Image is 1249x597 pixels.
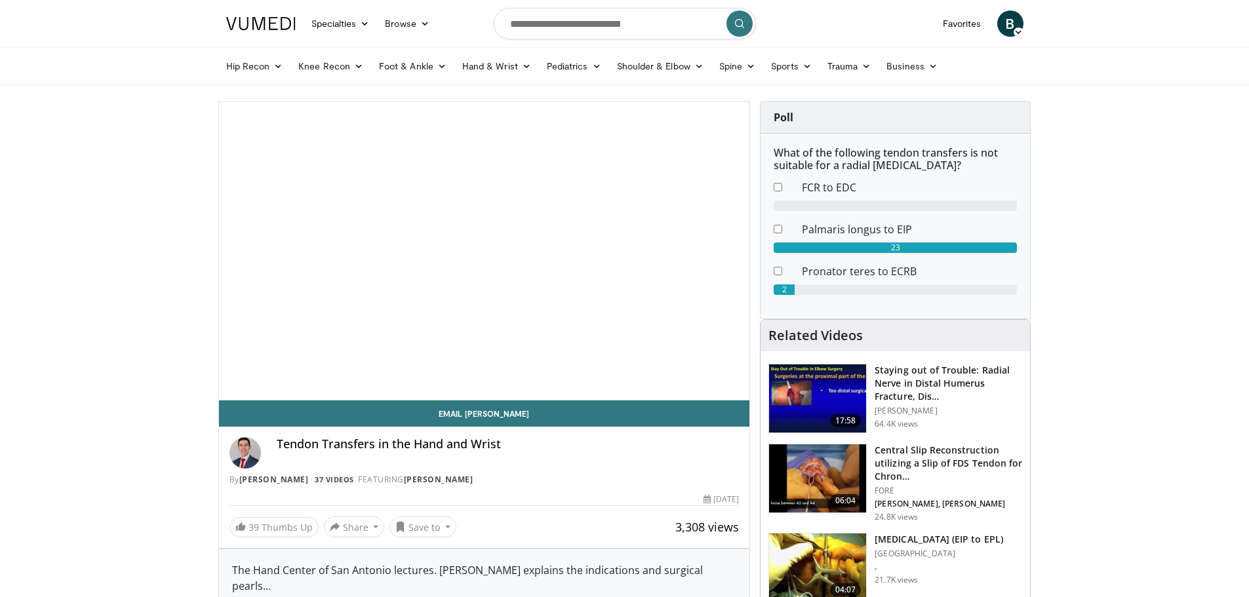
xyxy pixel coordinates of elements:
[704,493,739,505] div: [DATE]
[774,284,795,295] div: 2
[218,53,291,79] a: Hip Recon
[820,53,879,79] a: Trauma
[875,419,918,429] p: 64.4K views
[875,364,1022,403] h3: Staying out of Trouble: Radial Nerve in Distal Humerus Fracture, Dis…
[997,10,1023,37] a: B
[304,10,378,37] a: Specialties
[371,53,454,79] a: Foot & Ankle
[875,512,918,522] p: 24.8K views
[875,533,1003,546] h3: [MEDICAL_DATA] (EIP to EPL)
[774,110,793,125] strong: Poll
[769,364,866,433] img: Q2xRg7exoPLTwO8X4xMDoxOjB1O8AjAz_1.150x105_q85_crop-smart_upscale.jpg
[875,549,1003,559] p: [GEOGRAPHIC_DATA]
[768,364,1022,433] a: 17:58 Staying out of Trouble: Radial Nerve in Distal Humerus Fracture, Dis… [PERSON_NAME] 64.4K v...
[792,263,1027,279] dd: Pronator teres to ECRB
[290,53,371,79] a: Knee Recon
[324,516,385,537] button: Share
[404,474,473,485] a: [PERSON_NAME]
[494,8,756,39] input: Search topics, interventions
[875,406,1022,416] p: [PERSON_NAME]
[454,53,539,79] a: Hand & Wrist
[239,474,309,485] a: [PERSON_NAME]
[311,474,359,486] a: 37 Videos
[609,53,711,79] a: Shoulder & Elbow
[248,521,259,533] span: 39
[774,242,1017,253] div: 23
[935,10,989,37] a: Favorites
[277,437,740,452] h4: Tendon Transfers in the Hand and Wrist
[389,516,456,537] button: Save to
[763,53,820,79] a: Sports
[769,444,866,512] img: a3caf157-84ca-44da-b9c8-ceb8ddbdfb08.150x105_q85_crop-smart_upscale.jpg
[774,147,1017,172] h6: What of the following tendon transfers is not suitable for a radial [MEDICAL_DATA]?
[875,499,1022,509] p: [PERSON_NAME], [PERSON_NAME]
[219,400,750,427] a: Email [PERSON_NAME]
[768,328,863,343] h4: Related Videos
[229,437,261,469] img: Avatar
[711,53,763,79] a: Spine
[875,486,1022,496] p: FORE
[875,444,1022,483] h3: Central Slip Reconstruction utilizing a Slip of FDS Tendon for Chron…
[229,517,319,537] a: 39 Thumbs Up
[875,562,1003,572] p: .
[226,17,296,30] img: VuMedi Logo
[768,444,1022,522] a: 06:04 Central Slip Reconstruction utilizing a Slip of FDS Tendon for Chron… FORE [PERSON_NAME], [...
[219,102,750,400] video-js: Video Player
[539,53,609,79] a: Pediatrics
[229,474,740,486] div: By FEATURING
[792,221,1027,237] dd: Palmaris longus to EIP
[875,575,918,585] p: 21.7K views
[879,53,945,79] a: Business
[830,414,862,427] span: 17:58
[830,583,862,596] span: 04:07
[830,494,862,507] span: 06:04
[377,10,437,37] a: Browse
[675,519,739,535] span: 3,308 views
[792,180,1027,195] dd: FCR to EDC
